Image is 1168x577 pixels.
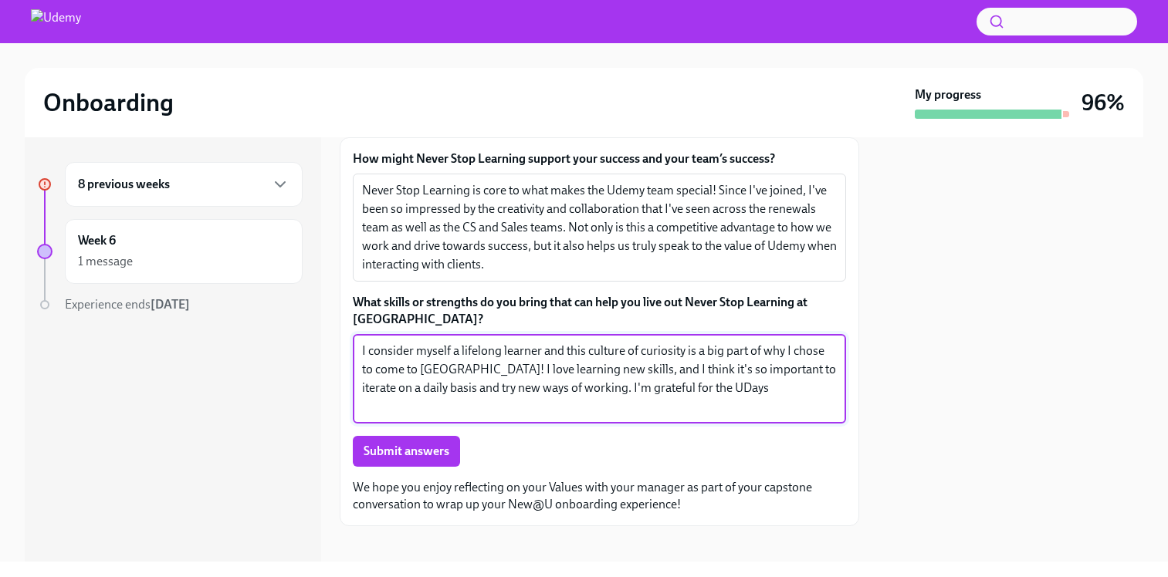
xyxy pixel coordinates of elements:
h6: 8 previous weeks [78,176,170,193]
textarea: Never Stop Learning is core to what makes the Udemy team special! Since I've joined, I've been so... [362,181,837,274]
button: Submit answers [353,436,460,467]
h6: Week 6 [78,232,116,249]
div: 1 message [78,253,133,270]
span: Experience ends [65,297,190,312]
h2: Onboarding [43,87,174,118]
textarea: I consider myself a lifelong learner and this culture of curiosity is a big part of why I chose t... [362,342,837,416]
strong: [DATE] [151,297,190,312]
div: 8 previous weeks [65,162,303,207]
label: How might Never Stop Learning support your success and your team’s success? [353,150,846,167]
label: What skills or strengths do you bring that can help you live out Never Stop Learning at [GEOGRAPH... [353,294,846,328]
strong: My progress [915,86,981,103]
p: We hope you enjoy reflecting on your Values with your manager as part of your capstone conversati... [353,479,846,513]
img: Udemy [31,9,81,34]
h3: 96% [1082,89,1125,116]
span: Submit answers [364,444,449,459]
a: Week 61 message [37,219,303,284]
